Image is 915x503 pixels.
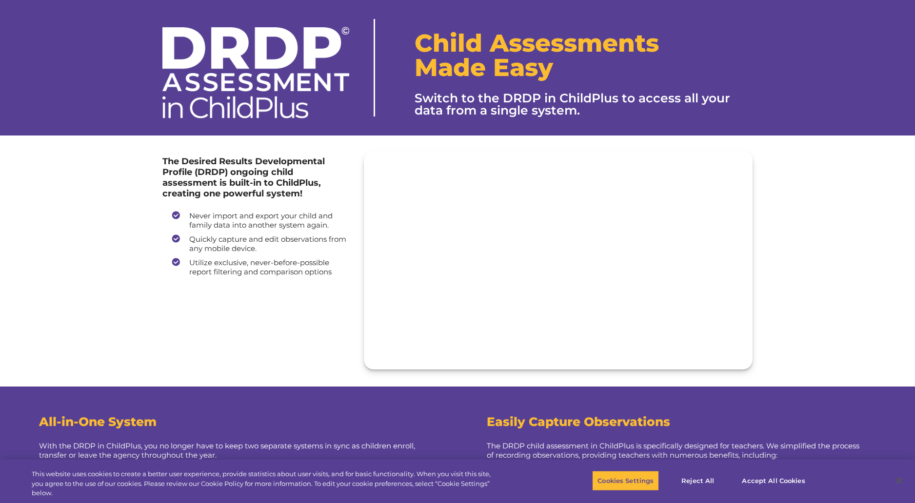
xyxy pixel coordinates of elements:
p: The DRDP child assessment in ChildPlus is specifically designed for teachers. We simplified the p... [487,441,861,460]
h4: The Desired Results Developmental Profile (DRDP) ongoing child assessment is built-in to ChildPlu... [162,156,349,199]
h3: All-in-One System [39,414,443,429]
li: Quickly capture and edit observations from any mobile device. [172,234,349,253]
h1: Child Assessments Made Easy [415,31,753,80]
button: Close [889,470,910,491]
button: Cookies Settings [592,470,659,491]
h3: Easily Capture Observations [487,414,861,429]
div: This website uses cookies to create a better user experience, provide statistics about user visit... [32,469,503,498]
img: drdp-logo-white_web [162,27,349,118]
button: Accept All Cookies [736,470,810,491]
h3: Switch to the DRDP in ChildPlus to access all your data from a single system. [415,92,753,116]
li: Utilize exclusive, never-before-possible report filtering and comparison options [172,258,349,276]
li: Never import and export your child and family data into another system again. [172,211,349,230]
iframe: The DRDP in ChildPlus: One Powerful System [364,151,753,369]
p: With the DRDP in ChildPlus, you no longer have to keep two separate systems in sync as children e... [39,441,443,460]
button: Reject All [667,470,728,491]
